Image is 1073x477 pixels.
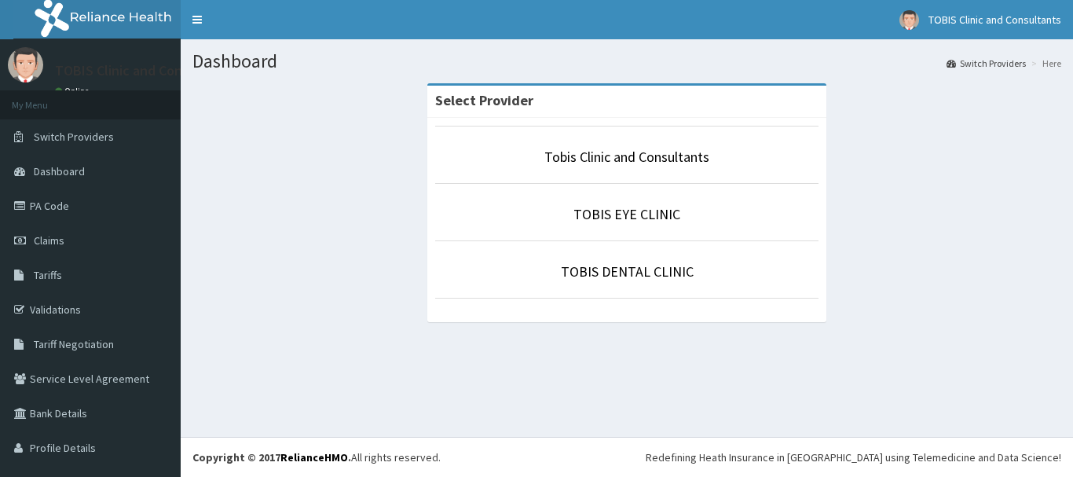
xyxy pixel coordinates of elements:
[34,337,114,351] span: Tariff Negotiation
[55,64,233,78] p: TOBIS Clinic and Consultants
[181,437,1073,477] footer: All rights reserved.
[899,10,919,30] img: User Image
[573,205,680,223] a: TOBIS EYE CLINIC
[928,13,1061,27] span: TOBIS Clinic and Consultants
[280,450,348,464] a: RelianceHMO
[646,449,1061,465] div: Redefining Heath Insurance in [GEOGRAPHIC_DATA] using Telemedicine and Data Science!
[8,47,43,83] img: User Image
[435,91,533,109] strong: Select Provider
[192,450,351,464] strong: Copyright © 2017 .
[1027,57,1061,70] li: Here
[34,164,85,178] span: Dashboard
[561,262,694,281] a: TOBIS DENTAL CLINIC
[34,268,62,282] span: Tariffs
[544,148,709,166] a: Tobis Clinic and Consultants
[192,51,1061,72] h1: Dashboard
[34,233,64,248] span: Claims
[947,57,1026,70] a: Switch Providers
[55,86,93,97] a: Online
[34,130,114,144] span: Switch Providers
